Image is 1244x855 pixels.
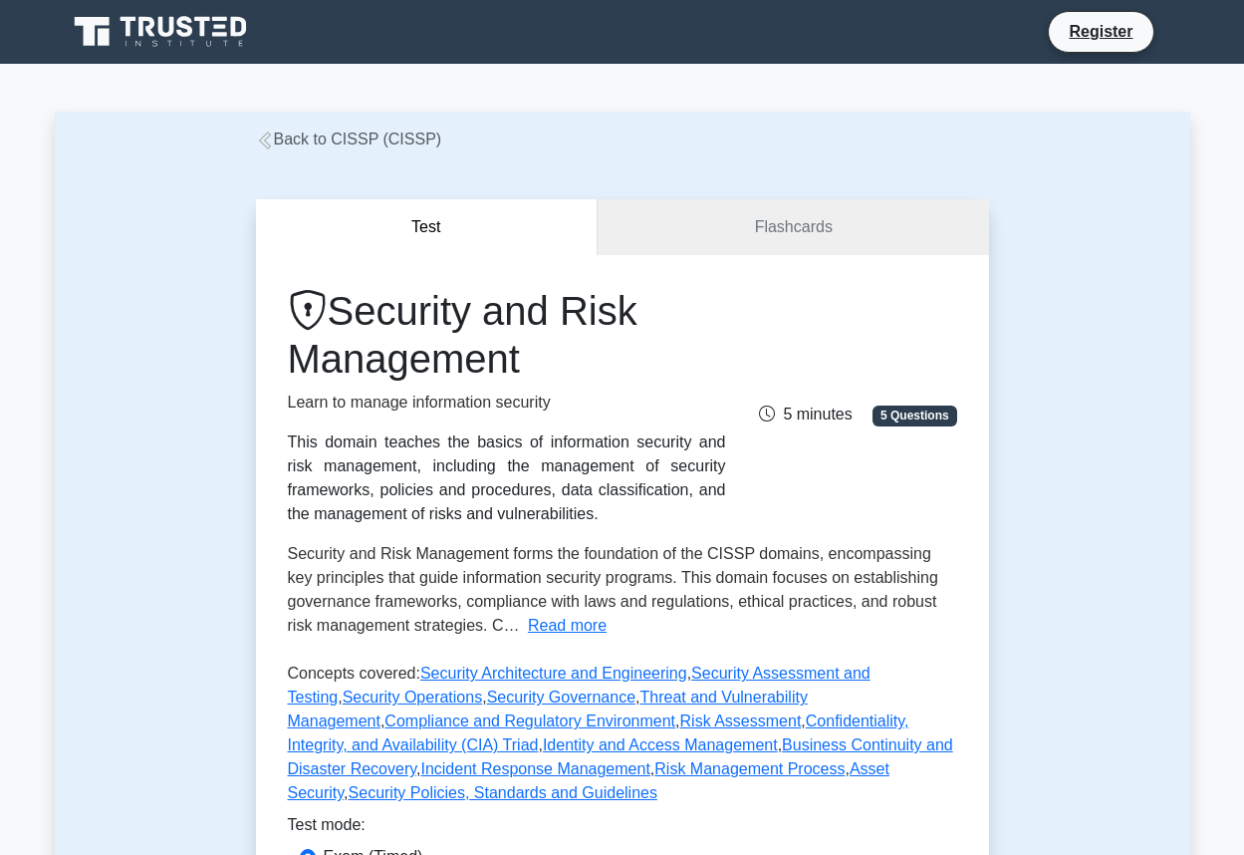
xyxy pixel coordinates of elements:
[288,391,726,415] p: Learn to manage information security
[288,662,957,813] p: Concepts covered: , , , , , , , , , , , , ,
[256,131,442,147] a: Back to CISSP (CISSP)
[288,287,726,383] h1: Security and Risk Management
[288,760,889,801] a: Asset Security
[543,736,778,753] a: Identity and Access Management
[384,712,675,729] a: Compliance and Regulatory Environment
[680,712,802,729] a: Risk Assessment
[349,784,657,801] a: Security Policies, Standards and Guidelines
[872,406,956,426] span: 5 Questions
[528,614,607,638] button: Read more
[288,430,726,526] div: This domain teaches the basics of information security and risk management, including the managem...
[598,199,988,256] a: Flashcards
[1057,19,1144,44] a: Register
[343,689,483,706] a: Security Operations
[420,665,687,682] a: Security Architecture and Engineering
[288,813,957,845] div: Test mode:
[256,199,599,256] button: Test
[288,545,938,634] span: Security and Risk Management forms the foundation of the CISSP domains, encompassing key principl...
[420,760,649,777] a: Incident Response Management
[759,406,852,423] span: 5 minutes
[654,760,845,777] a: Risk Management Process
[487,689,635,706] a: Security Governance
